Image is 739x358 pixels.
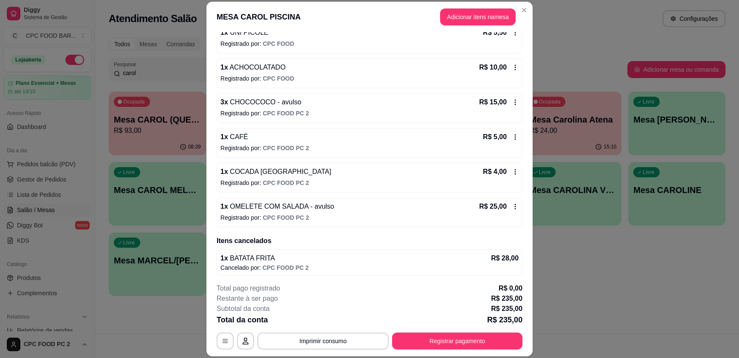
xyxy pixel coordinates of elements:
[228,29,268,36] span: UNI PICOLÉ
[228,255,275,262] span: BATATA FRITA
[491,304,522,314] p: R$ 235,00
[499,283,522,294] p: R$ 0,00
[228,64,285,71] span: ACHOCOLATADO
[220,179,519,187] p: Registrado por:
[220,253,275,263] p: 1 x
[220,97,301,107] p: 3 x
[220,263,519,272] p: Cancelado por:
[220,39,519,48] p: Registrado por:
[263,179,309,186] span: CPC FOOD PC 2
[479,201,507,212] p: R$ 25,00
[440,8,516,25] button: Adicionar itens namesa
[217,236,522,246] h2: Itens cancelados
[217,314,268,326] p: Total da conta
[263,145,309,151] span: CPC FOOD PC 2
[483,167,507,177] p: R$ 4,00
[479,62,507,73] p: R$ 10,00
[491,253,519,263] p: R$ 28,00
[220,167,331,177] p: 1 x
[206,2,533,32] header: MESA CAROL PISCINA
[220,144,519,152] p: Registrado por:
[220,28,268,38] p: 1 x
[263,110,309,117] span: CPC FOOD PC 2
[483,28,507,38] p: R$ 5,50
[228,98,301,106] span: CHOCOCOCO - avulso
[479,97,507,107] p: R$ 15,00
[487,314,522,326] p: R$ 235,00
[392,333,522,350] button: Registrar pagamento
[262,264,309,271] span: CPC FOOD PC 2
[263,40,294,47] span: CPC FOOD
[217,294,278,304] p: Restante à ser pago
[220,74,519,83] p: Registrado por:
[220,213,519,222] p: Registrado por:
[263,214,309,221] span: CPC FOOD PC 2
[217,304,270,314] p: Subtotal da conta
[483,132,507,142] p: R$ 5,00
[220,132,248,142] p: 1 x
[220,62,285,73] p: 1 x
[257,333,389,350] button: Imprimir consumo
[220,201,334,212] p: 1 x
[517,3,531,17] button: Close
[491,294,522,304] p: R$ 235,00
[217,283,280,294] p: Total pago registrado
[263,75,294,82] span: CPC FOOD
[228,133,248,140] span: CAFÉ
[228,168,331,175] span: COCADA [GEOGRAPHIC_DATA]
[220,109,519,117] p: Registrado por:
[228,203,334,210] span: OMELETE COM SALADA - avulso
